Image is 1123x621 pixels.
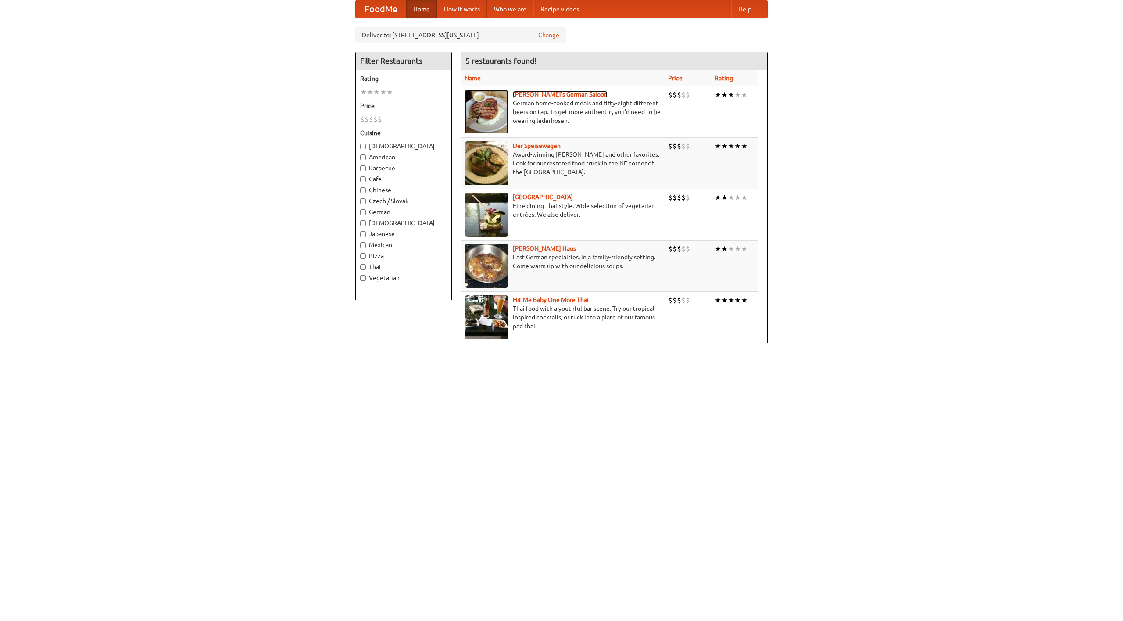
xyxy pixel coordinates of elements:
li: $ [360,115,365,124]
li: ★ [715,295,721,305]
li: ★ [741,295,747,305]
li: ★ [734,90,741,100]
a: FoodMe [356,0,406,18]
li: $ [373,115,378,124]
a: Who we are [487,0,533,18]
li: $ [677,141,681,151]
li: $ [369,115,373,124]
li: ★ [734,244,741,254]
li: $ [378,115,382,124]
ng-pluralize: 5 restaurants found! [465,57,536,65]
li: $ [677,90,681,100]
input: Czech / Slovak [360,198,366,204]
b: [PERSON_NAME]'s German Saloon [513,91,608,98]
li: ★ [728,193,734,202]
a: Der Speisewagen [513,142,561,149]
li: ★ [721,90,728,100]
a: Price [668,75,683,82]
p: Fine dining Thai-style. Wide selection of vegetarian entrées. We also deliver. [465,201,661,219]
a: Recipe videos [533,0,586,18]
li: ★ [721,295,728,305]
label: American [360,153,447,162]
li: $ [677,295,681,305]
input: Pizza [360,253,366,259]
li: ★ [734,295,741,305]
label: Cafe [360,175,447,183]
li: ★ [721,244,728,254]
input: Japanese [360,231,366,237]
div: Deliver to: [STREET_ADDRESS][US_STATE] [355,27,566,43]
input: Cafe [360,176,366,182]
li: $ [672,193,677,202]
h5: Price [360,101,447,110]
b: Hit Me Baby One More Thai [513,296,589,303]
li: $ [677,244,681,254]
li: $ [686,90,690,100]
label: Czech / Slovak [360,197,447,205]
li: $ [668,193,672,202]
li: ★ [728,244,734,254]
li: $ [668,141,672,151]
li: ★ [360,87,367,97]
li: $ [681,193,686,202]
p: Thai food with a youthful bar scene. Try our tropical inspired cocktails, or tuck into a plate of... [465,304,661,330]
li: $ [672,295,677,305]
img: kohlhaus.jpg [465,244,508,288]
label: German [360,208,447,216]
a: Help [731,0,758,18]
input: American [360,154,366,160]
p: East German specialties, in a family-friendly setting. Come warm up with our delicious soups. [465,253,661,270]
a: [PERSON_NAME] Haus [513,245,576,252]
li: $ [668,295,672,305]
a: Rating [715,75,733,82]
h5: Rating [360,74,447,83]
li: ★ [728,90,734,100]
li: $ [672,244,677,254]
img: speisewagen.jpg [465,141,508,185]
li: ★ [734,141,741,151]
input: Chinese [360,187,366,193]
li: $ [686,141,690,151]
a: [GEOGRAPHIC_DATA] [513,194,573,201]
li: $ [686,244,690,254]
li: ★ [741,244,747,254]
li: ★ [373,87,380,97]
li: $ [681,141,686,151]
li: ★ [721,141,728,151]
a: How it works [437,0,487,18]
label: [DEMOGRAPHIC_DATA] [360,142,447,151]
label: Japanese [360,230,447,238]
label: Chinese [360,186,447,194]
li: ★ [741,193,747,202]
li: $ [672,141,677,151]
label: Vegetarian [360,273,447,282]
a: Home [406,0,437,18]
li: ★ [715,244,721,254]
li: ★ [741,141,747,151]
input: Thai [360,264,366,270]
li: $ [668,90,672,100]
li: $ [672,90,677,100]
input: [DEMOGRAPHIC_DATA] [360,144,366,149]
li: ★ [367,87,373,97]
li: ★ [386,87,393,97]
label: Barbecue [360,164,447,172]
li: $ [686,193,690,202]
img: babythai.jpg [465,295,508,339]
li: ★ [721,193,728,202]
li: ★ [741,90,747,100]
img: satay.jpg [465,193,508,237]
li: $ [677,193,681,202]
input: Vegetarian [360,275,366,281]
input: Mexican [360,242,366,248]
li: $ [668,244,672,254]
a: Name [465,75,481,82]
p: German home-cooked meals and fifty-eight different beers on tap. To get more authentic, you'd nee... [465,99,661,125]
li: $ [681,295,686,305]
label: Pizza [360,251,447,260]
li: ★ [728,141,734,151]
li: $ [681,244,686,254]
